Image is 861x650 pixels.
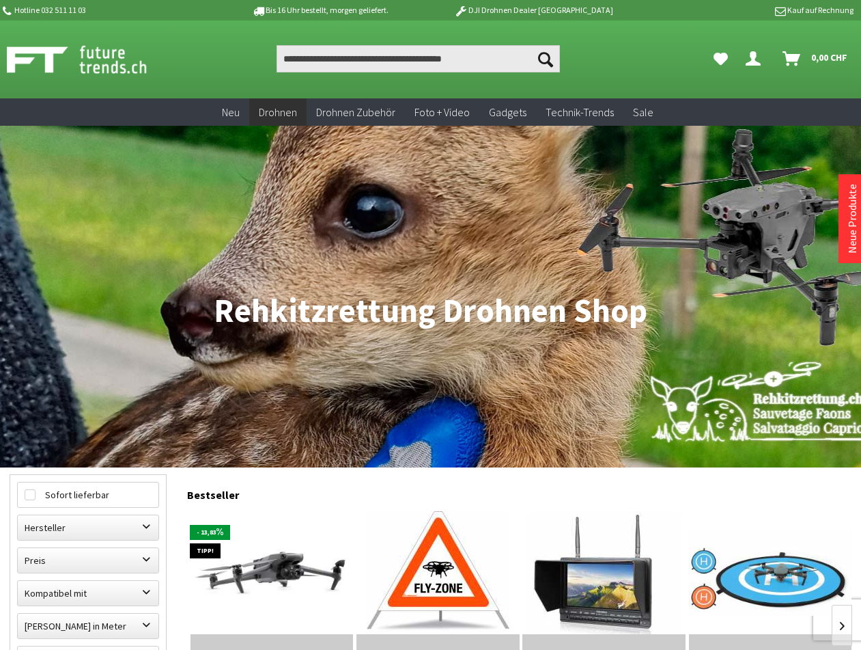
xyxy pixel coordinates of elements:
[640,2,853,18] p: Kauf auf Rechnung
[740,45,772,72] a: Dein Konto
[18,614,158,638] label: Maximale Flughöhe in Meter
[845,184,859,254] a: Neue Produkte
[18,515,158,540] label: Hersteller
[10,294,851,328] h1: Rehkitzrettung Drohnen Shop
[222,105,240,119] span: Neu
[489,105,526,119] span: Gadgets
[707,45,735,72] a: Meine Favoriten
[212,98,249,126] a: Neu
[214,2,427,18] p: Bis 16 Uhr bestellt, morgen geliefert.
[536,98,623,126] a: Technik-Trends
[277,45,560,72] input: Produkt, Marke, Kategorie, EAN, Artikelnummer…
[527,511,681,634] img: Feelworld FPV-Monitor FPV-733
[18,581,158,606] label: Kompatibel mit
[259,105,297,119] span: Drohnen
[316,105,395,119] span: Drohnen Zubehör
[18,483,158,507] label: Sofort lieferbar
[405,98,479,126] a: Foto + Video
[307,98,405,126] a: Drohnen Zubehör
[414,105,470,119] span: Foto + Video
[249,98,307,126] a: Drohnen
[633,105,653,119] span: Sale
[367,511,509,634] img: Triopan - Faltsignal 60cm - für Drohnenpiloten
[427,2,640,18] p: DJI Drohnen Dealer [GEOGRAPHIC_DATA]
[18,548,158,573] label: Preis
[531,45,560,72] button: Suchen
[1,2,214,18] p: Hotline 032 511 11 03
[777,45,854,72] a: Warenkorb
[7,42,177,77] img: Shop Futuretrends - zur Startseite wechseln
[623,98,663,126] a: Sale
[190,522,353,624] img: DJI Mavic 3 Enterprise Thermal M3T EU/C2
[689,530,851,616] img: Landing Pad für Drohnen Ø 110cm
[811,46,847,68] span: 0,00 CHF
[546,105,614,119] span: Technik-Trends
[479,98,536,126] a: Gadgets
[187,474,851,509] div: Bestseller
